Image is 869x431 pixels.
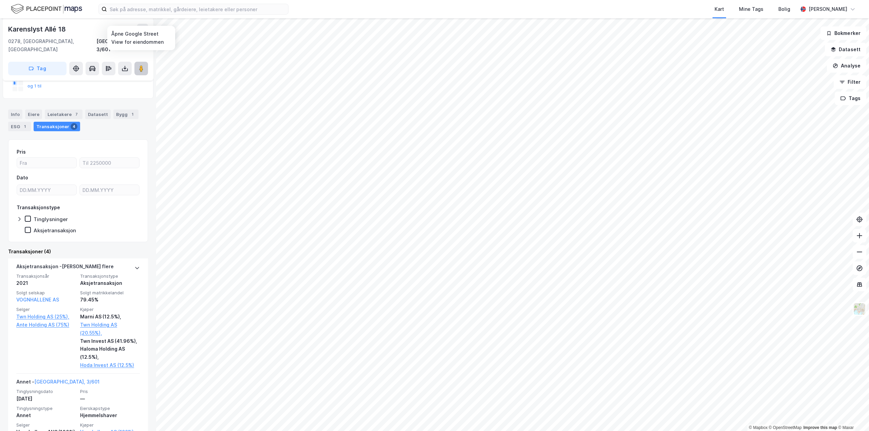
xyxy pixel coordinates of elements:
div: Datasett [85,110,111,119]
button: Filter [834,75,866,89]
a: VOGNHALLENE AS [16,297,59,302]
div: 4 [71,123,77,130]
a: Ante Holding AS (75%) [16,321,76,329]
div: 1 [129,111,136,118]
img: logo.f888ab2527a4732fd821a326f86c7f29.svg [11,3,82,15]
div: Eiere [25,110,42,119]
div: Leietakere [45,110,82,119]
span: Selger [16,307,76,312]
div: Kontrollprogram for chat [835,398,869,431]
div: [DATE] [16,395,76,403]
div: Aksjetransaksjon [80,279,140,287]
div: 2021 [16,279,76,287]
a: OpenStreetMap [769,425,802,430]
a: Twn Holding AS (20.55%), [80,321,140,337]
div: Bolig [778,5,790,13]
div: Marni AS (12.5%), [80,313,140,321]
button: Tags [835,92,866,105]
span: Solgt matrikkelandel [80,290,140,296]
a: [GEOGRAPHIC_DATA], 3/601 [34,379,99,385]
button: Datasett [825,43,866,56]
div: ESG [8,122,31,131]
a: Mapbox [749,425,768,430]
span: Tinglysningsdato [16,389,76,394]
div: Karenslyst Allé 18 [8,24,67,35]
div: 79.45% [80,296,140,304]
div: Transaksjoner [34,122,80,131]
a: Hoda Invest AS (12.5%) [80,361,140,369]
button: Tag [8,62,67,75]
span: Transaksjonstype [80,273,140,279]
div: Bygg [113,110,138,119]
span: Pris [80,389,140,394]
div: Annet - [16,378,99,389]
div: 1 [21,123,28,130]
span: Solgt selskap [16,290,76,296]
div: Annet [16,411,76,419]
input: DD.MM.YYYY [17,185,76,195]
button: Analyse [827,59,866,73]
button: Bokmerker [820,26,866,40]
div: Haloma Holding AS (12.5%), [80,345,140,361]
div: Tinglysninger [34,216,68,222]
div: 7 [73,111,80,118]
span: Selger [16,422,76,428]
div: — [80,395,140,403]
input: Fra [17,158,76,168]
div: Transaksjoner (4) [8,248,148,256]
div: Aksjetransaksjon [34,227,76,234]
input: DD.MM.YYYY [80,185,139,195]
img: Z [853,302,866,315]
div: Aksjetransaksjon - [PERSON_NAME] flere [16,262,114,273]
div: Dato [17,174,28,182]
a: Twn Holding AS (25%), [16,313,76,321]
span: Kjøper [80,422,140,428]
a: Improve this map [803,425,837,430]
div: [GEOGRAPHIC_DATA], 3/601 [96,37,148,54]
input: Søk på adresse, matrikkel, gårdeiere, leietakere eller personer [107,4,288,14]
div: Hjemmelshaver [80,411,140,419]
div: Info [8,110,22,119]
input: Til 2250000 [80,158,139,168]
div: Kart [715,5,724,13]
span: Transaksjonsår [16,273,76,279]
iframe: Chat Widget [835,398,869,431]
div: Transaksjonstype [17,203,60,212]
div: Pris [17,148,26,156]
span: Eierskapstype [80,406,140,411]
span: Kjøper [80,307,140,312]
span: Tinglysningstype [16,406,76,411]
div: Mine Tags [739,5,763,13]
div: [PERSON_NAME] [809,5,847,13]
div: 0278, [GEOGRAPHIC_DATA], [GEOGRAPHIC_DATA] [8,37,96,54]
div: Twn Invest AS (41.96%), [80,337,140,345]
